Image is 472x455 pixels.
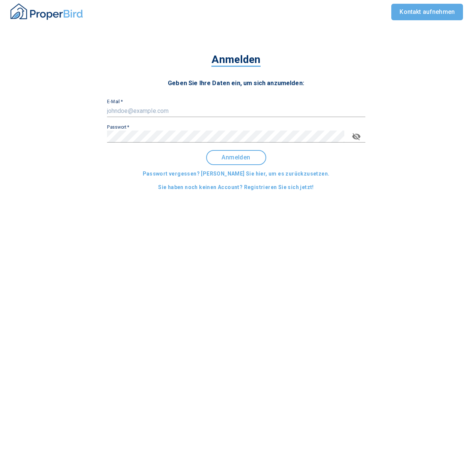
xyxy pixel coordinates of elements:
input: johndoe@example.com [107,105,365,117]
span: Sie haben noch keinen Account? Registrieren Sie sich jetzt! [158,183,314,192]
span: Anmelden [213,154,259,161]
span: Geben Sie Ihre Daten ein, um sich anzumelden: [168,80,304,87]
button: Anmelden [206,150,266,165]
button: Passwort vergessen? [PERSON_NAME] Sie hier, um es zurückzusetzen. [140,167,333,181]
label: E-Mail [107,99,123,104]
a: Kontakt aufnehmen [391,4,463,20]
button: Sie haben noch keinen Account? Registrieren Sie sich jetzt! [155,180,317,194]
span: Passwort vergessen? [PERSON_NAME] Sie hier, um es zurückzusetzen. [143,169,330,179]
label: Passwort [107,125,130,129]
span: Anmelden [211,53,260,67]
button: toggle password visibility [347,128,365,146]
button: ProperBird Logo and Home Button [9,0,84,24]
img: ProperBird Logo and Home Button [9,2,84,21]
